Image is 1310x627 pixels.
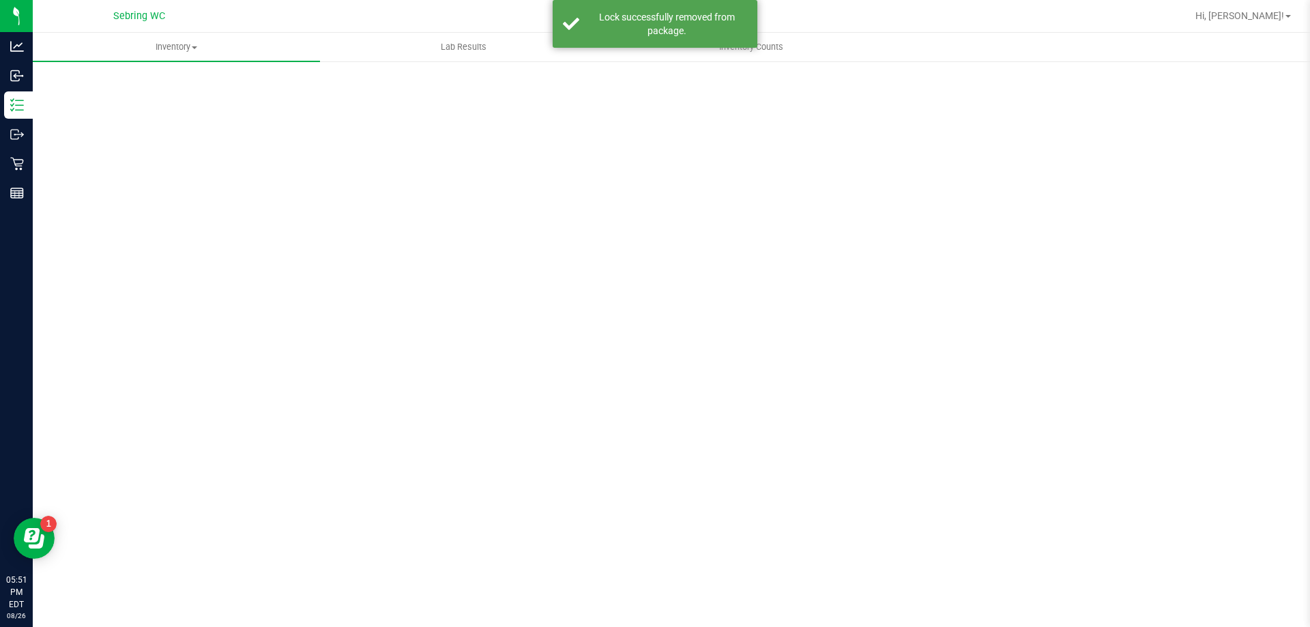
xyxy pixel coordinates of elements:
[10,98,24,112] inline-svg: Inventory
[14,518,55,559] iframe: Resource center
[40,516,57,532] iframe: Resource center unread badge
[10,69,24,83] inline-svg: Inbound
[6,611,27,621] p: 08/26
[6,574,27,611] p: 05:51 PM EDT
[587,10,747,38] div: Lock successfully removed from package.
[1195,10,1284,21] span: Hi, [PERSON_NAME]!
[33,41,320,53] span: Inventory
[10,157,24,171] inline-svg: Retail
[320,33,607,61] a: Lab Results
[10,186,24,200] inline-svg: Reports
[10,40,24,53] inline-svg: Analytics
[113,10,165,22] span: Sebring WC
[33,33,320,61] a: Inventory
[422,41,505,53] span: Lab Results
[10,128,24,141] inline-svg: Outbound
